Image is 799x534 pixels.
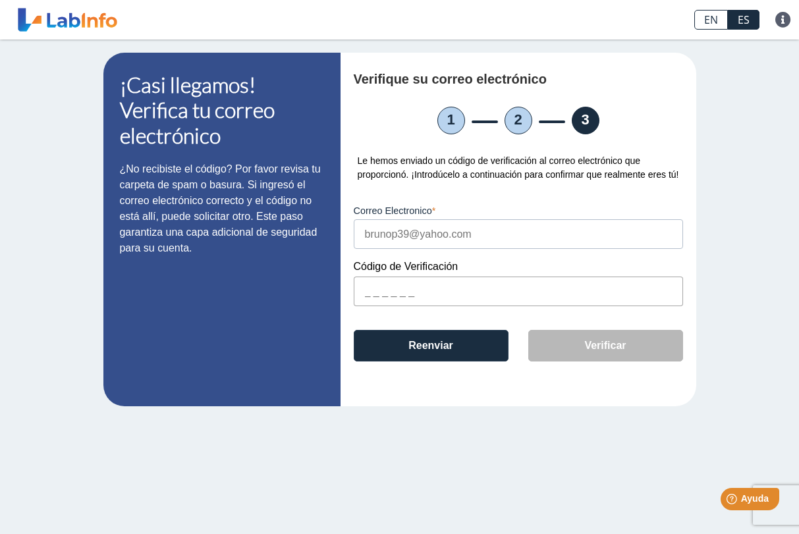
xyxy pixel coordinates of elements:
input: _ _ _ _ _ _ [354,277,683,306]
input: brunop39@yahoo.com [354,219,683,249]
iframe: Help widget launcher [682,483,785,520]
p: ¿No recibiste el código? Por favor revisa tu carpeta de spam o basura. Si ingresó el correo elect... [120,161,324,256]
div: Le hemos enviado un código de verificación al correo electrónico que proporcionó. ¡Introdúcelo a ... [354,154,683,182]
a: EN [694,10,728,30]
button: Verificar [528,330,683,361]
button: Reenviar [354,330,509,361]
label: Correo Electronico [354,205,683,216]
li: 2 [505,107,532,134]
li: 3 [572,107,599,134]
a: ES [728,10,759,30]
li: 1 [437,107,465,134]
h4: Verifique su correo electrónico [354,71,609,87]
h1: ¡Casi llegamos! Verifica tu correo electrónico [120,72,324,148]
label: Código de Verificación [354,261,683,273]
